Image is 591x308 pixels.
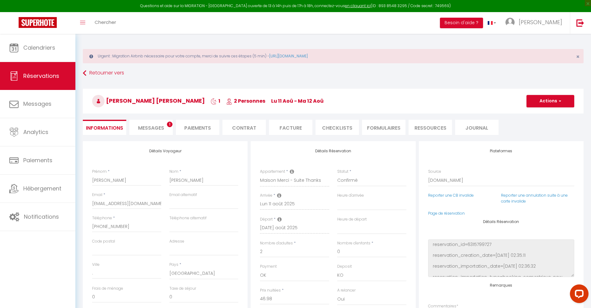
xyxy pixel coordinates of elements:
[211,97,220,105] span: 1
[455,120,499,135] li: Journal
[345,3,371,8] a: en cliquant ici
[83,49,584,63] div: Urgent : Migration Airbnb nécessaire pour votre compte, merci de suivre ces étapes (5 min) -
[169,192,197,198] label: Email alternatif
[428,149,574,153] h4: Plateformes
[83,68,584,79] a: Retourner vers
[576,53,580,60] span: ×
[23,72,59,80] span: Réservations
[316,120,359,135] li: CHECKLISTS
[565,282,591,308] iframe: LiveChat chat widget
[576,54,580,60] button: Close
[92,169,107,175] label: Prénom
[92,239,115,244] label: Code postal
[440,18,483,28] button: Besoin d'aide ?
[269,53,308,59] a: [URL][DOMAIN_NAME]
[226,97,265,105] span: 2 Personnes
[428,211,465,216] a: Page de réservation
[83,120,126,135] li: Informations
[260,264,277,270] label: Payment
[169,215,207,221] label: Téléphone alternatif
[362,120,405,135] li: FORMULAIRES
[505,18,515,27] img: ...
[92,262,100,268] label: Ville
[24,213,59,221] span: Notifications
[90,12,121,34] a: Chercher
[260,193,272,199] label: Arrivée
[169,239,184,244] label: Adresse
[167,122,172,127] span: 1
[23,156,52,164] span: Paiements
[428,193,474,198] a: Reporter une CB invalide
[23,128,48,136] span: Analytics
[260,240,293,246] label: Nombre d'adultes
[260,216,273,222] label: Départ
[337,193,364,199] label: Heure d'arrivée
[92,97,205,105] span: [PERSON_NAME] [PERSON_NAME]
[23,185,61,192] span: Hébergement
[23,100,51,108] span: Messages
[337,240,370,246] label: Nombre d'enfants
[176,120,219,135] li: Paiements
[271,97,324,105] span: lu 11 Aoû - ma 12 Aoû
[519,18,562,26] span: [PERSON_NAME]
[222,120,266,135] li: Contrat
[169,262,178,268] label: Pays
[337,216,367,222] label: Heure de départ
[92,215,112,221] label: Téléphone
[337,169,348,175] label: Statut
[501,12,570,34] a: ... [PERSON_NAME]
[19,17,57,28] img: Super Booking
[428,169,441,175] label: Source
[337,288,356,293] label: A relancer
[260,288,281,293] label: Prix nuitées
[169,169,178,175] label: Nom
[92,286,123,292] label: Frais de ménage
[95,19,116,25] span: Chercher
[526,95,574,107] button: Actions
[23,44,55,51] span: Calendriers
[409,120,452,135] li: Ressources
[337,264,352,270] label: Deposit
[428,220,574,224] h4: Détails Réservation
[92,192,102,198] label: Email
[428,283,574,288] h4: Remarques
[576,19,584,27] img: logout
[269,120,312,135] li: Facture
[260,169,285,175] label: Appartement
[92,149,238,153] h4: Détails Voyageur
[501,193,568,204] a: Reporter une annulation suite à une carte invalide
[169,286,196,292] label: Taxe de séjour
[138,124,164,132] span: Messages
[260,149,406,153] h4: Détails Réservation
